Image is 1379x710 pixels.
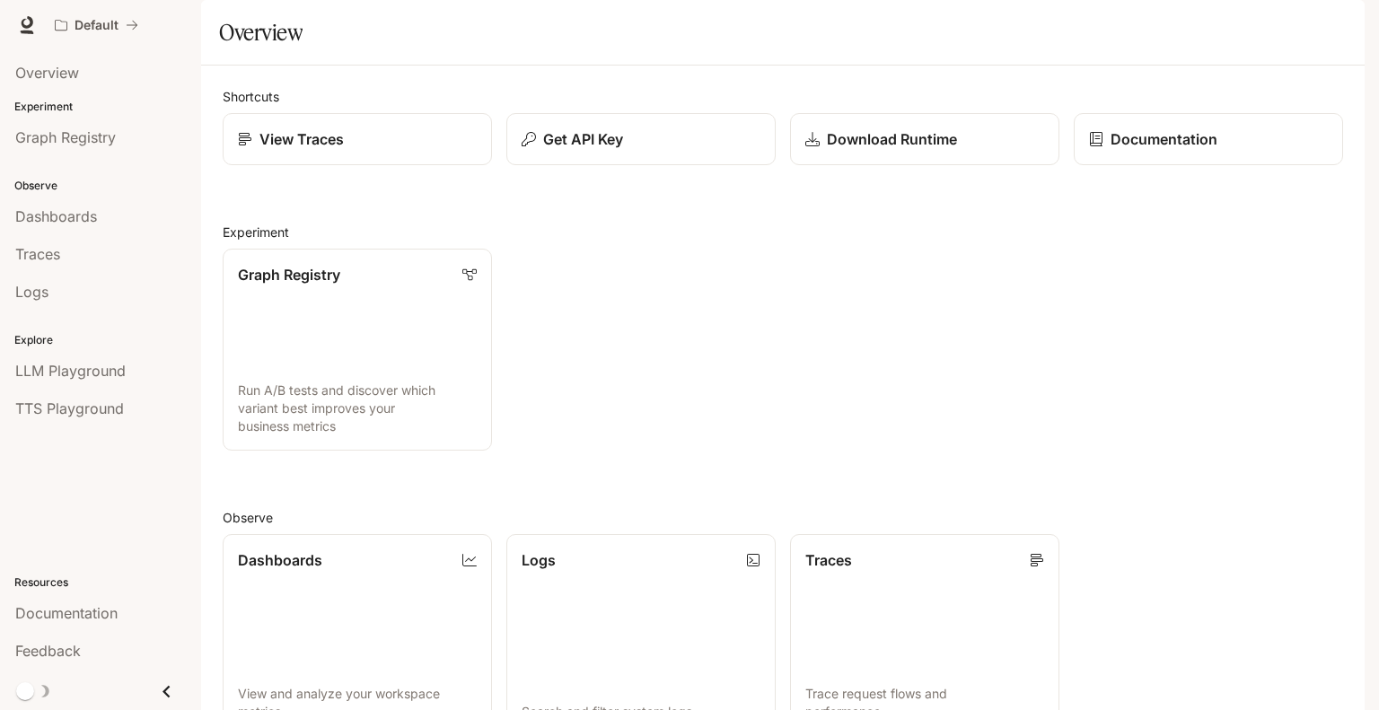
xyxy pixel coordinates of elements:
[75,18,119,33] p: Default
[238,549,322,571] p: Dashboards
[47,7,146,43] button: All workspaces
[223,223,1343,241] h2: Experiment
[259,128,344,150] p: View Traces
[522,549,556,571] p: Logs
[827,128,957,150] p: Download Runtime
[1111,128,1217,150] p: Documentation
[238,264,340,285] p: Graph Registry
[1074,113,1343,165] a: Documentation
[790,113,1059,165] a: Download Runtime
[223,508,1343,527] h2: Observe
[805,549,852,571] p: Traces
[219,14,303,50] h1: Overview
[223,113,492,165] a: View Traces
[238,381,477,435] p: Run A/B tests and discover which variant best improves your business metrics
[223,249,492,451] a: Graph RegistryRun A/B tests and discover which variant best improves your business metrics
[543,128,623,150] p: Get API Key
[506,113,776,165] button: Get API Key
[223,87,1343,106] h2: Shortcuts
